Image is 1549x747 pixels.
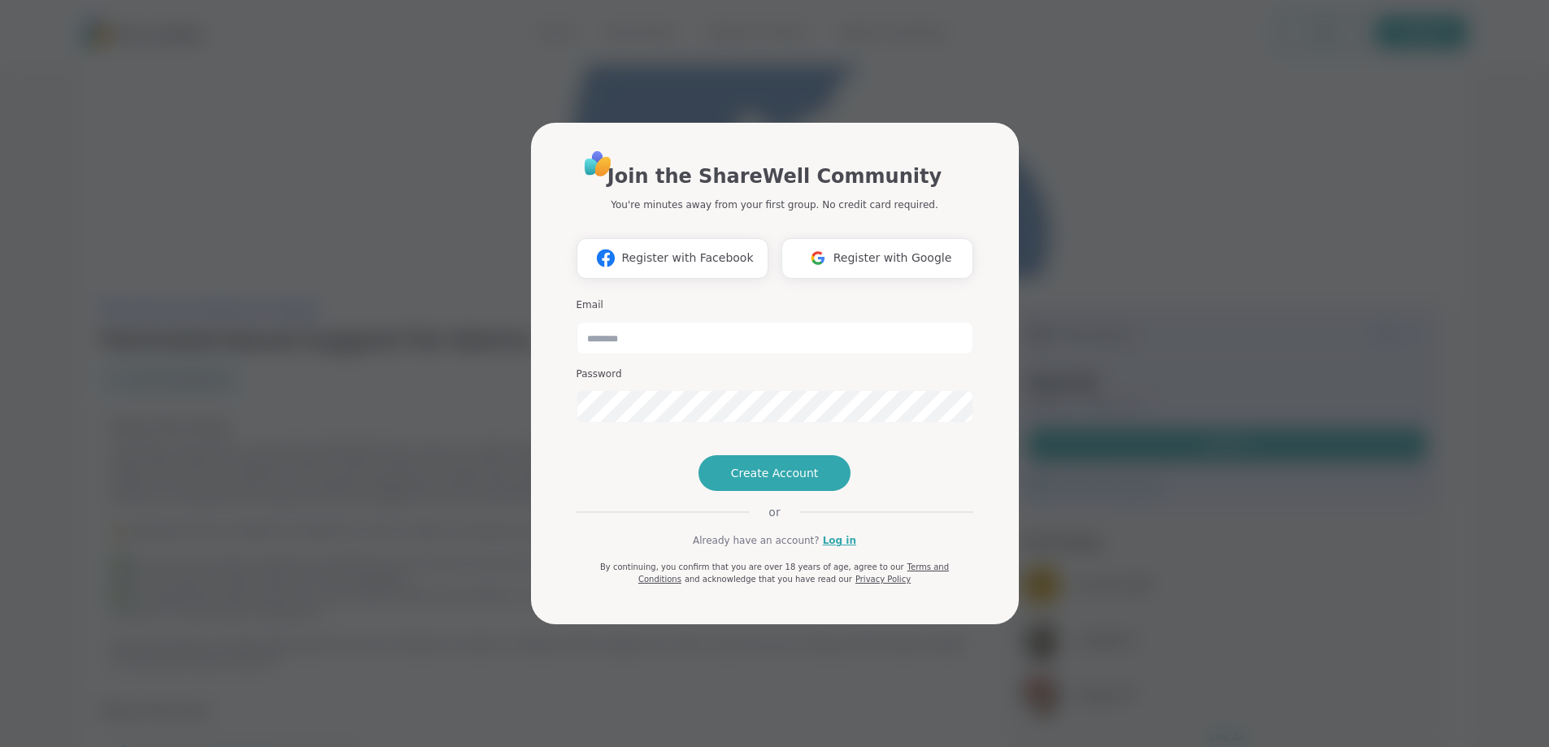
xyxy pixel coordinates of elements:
[600,562,904,571] span: By continuing, you confirm that you are over 18 years of age, agree to our
[833,250,952,267] span: Register with Google
[731,465,819,481] span: Create Account
[577,238,768,279] button: Register with Facebook
[577,367,973,381] h3: Password
[611,198,938,212] p: You're minutes away from your first group. No credit card required.
[590,243,621,273] img: ShareWell Logomark
[803,243,833,273] img: ShareWell Logomark
[823,533,856,548] a: Log in
[749,504,799,520] span: or
[855,575,911,584] a: Privacy Policy
[781,238,973,279] button: Register with Google
[693,533,820,548] span: Already have an account?
[685,575,852,584] span: and acknowledge that you have read our
[607,162,942,191] h1: Join the ShareWell Community
[621,250,753,267] span: Register with Facebook
[580,145,616,182] img: ShareWell Logo
[698,455,851,491] button: Create Account
[577,298,973,312] h3: Email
